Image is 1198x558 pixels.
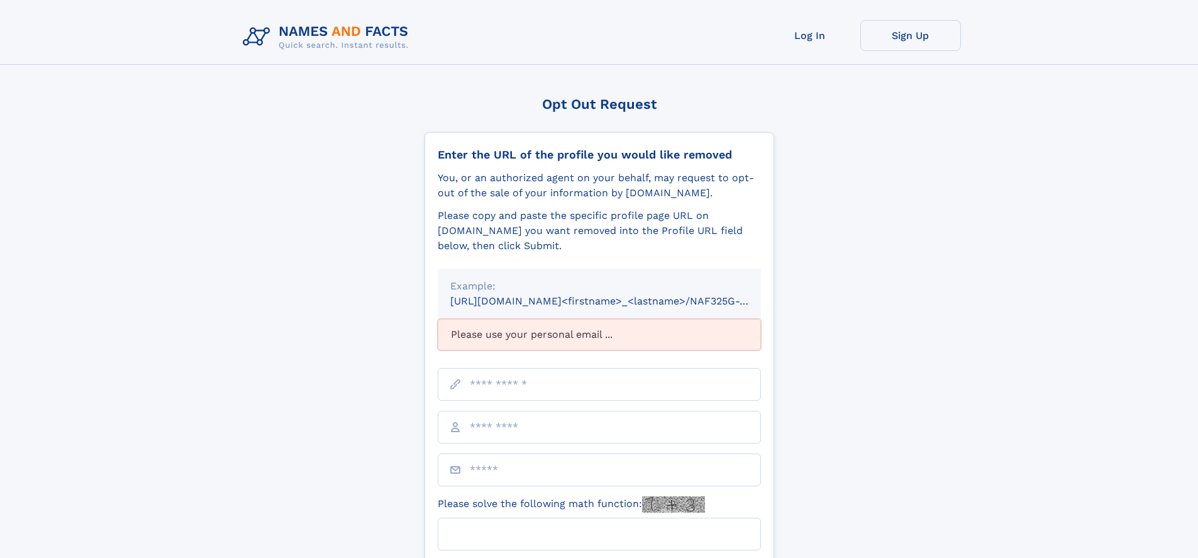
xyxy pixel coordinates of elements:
div: Opt Out Request [424,96,774,112]
div: Please use your personal email ... [438,319,761,350]
div: Please copy and paste the specific profile page URL on [DOMAIN_NAME] you want removed into the Pr... [438,208,761,254]
div: Enter the URL of the profile you would like removed [438,148,761,162]
label: Please solve the following math function: [438,496,705,513]
img: Logo Names and Facts [238,20,419,54]
a: Log In [760,20,860,51]
div: Example: [450,279,748,294]
small: [URL][DOMAIN_NAME]<firstname>_<lastname>/NAF325G-xxxxxxxx [450,295,785,307]
div: You, or an authorized agent on your behalf, may request to opt-out of the sale of your informatio... [438,170,761,201]
a: Sign Up [860,20,961,51]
